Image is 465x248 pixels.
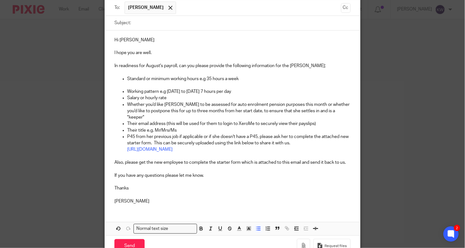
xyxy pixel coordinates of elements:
[114,172,351,179] p: If you have any questions please let me know.
[114,179,351,192] p: Thanks
[341,3,351,13] button: Cc
[127,121,351,127] p: Their email address (this will be used for them to login to XeroMe to securely view their payslips)
[114,4,121,11] label: To:
[170,225,193,232] input: Search for option
[127,95,351,101] p: Salary or hourly rate
[127,76,351,82] p: Standard or minimum working hours e.g 35 hours a week
[127,134,351,147] p: P45 from her previous job if applicable or if she doesn't have a P45, please ask her to complete ...
[114,37,351,43] p: Hi [PERSON_NAME]
[114,20,131,26] label: Subject:
[454,225,460,231] div: 2
[127,101,351,121] p: Whether you'd like [PERSON_NAME] to be assessed for auto enrolment pension purposes this month or...
[114,63,351,69] p: In readiness for August's payroll, can you please provide the following information for the [PERS...
[127,88,351,95] p: Working pattern e.g [DATE] to [DATE] 7 hours per day
[114,159,351,166] p: Also, please get the new employee to complete the starter form which is attached to this email an...
[135,225,170,232] span: Normal text size
[127,127,351,134] p: Their title e.g. Mr/Mrs/Ms
[114,198,351,204] p: [PERSON_NAME]
[114,43,351,56] p: I hope you are well.
[128,4,164,11] span: [PERSON_NAME]
[127,147,173,152] a: [URL][DOMAIN_NAME]
[133,224,197,234] div: Search for option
